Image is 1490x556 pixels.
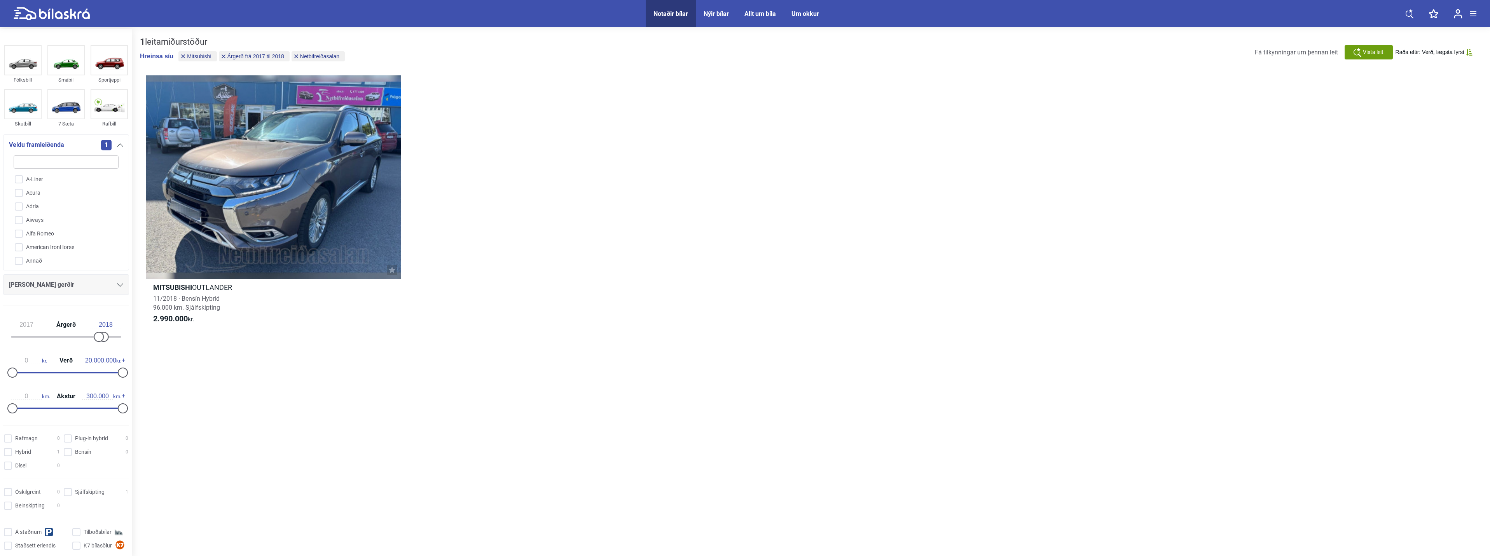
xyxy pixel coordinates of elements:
span: km. [82,393,121,400]
span: Tilboðsbílar [84,528,112,536]
span: kr. [153,314,194,324]
span: Plug-in hybrid [75,434,108,443]
span: 0 [57,434,60,443]
span: Netbifreiðasalan [300,54,339,59]
span: 1 [57,448,60,456]
span: Staðsett erlendis [15,542,56,550]
div: Rafbíll [91,119,128,128]
a: Allt um bíla [744,10,776,17]
span: K7 bílasölur [84,542,112,550]
span: 0 [57,462,60,470]
span: Raða eftir: Verð, lægsta fyrst [1396,49,1464,56]
span: Árgerð frá 2017 til 2018 [227,54,284,59]
button: Raða eftir: Verð, lægsta fyrst [1396,49,1473,56]
span: [PERSON_NAME] gerðir [9,279,74,290]
button: Mitsubishi [178,51,217,61]
span: kr. [11,357,47,364]
span: Mitsubishi [187,54,211,59]
span: 0 [126,448,128,456]
span: Sjálfskipting [75,488,105,496]
span: Akstur [55,393,77,399]
button: Árgerð frá 2017 til 2018 [219,51,290,61]
span: 1 [101,140,112,150]
span: Rafmagn [15,434,38,443]
span: 1 [126,488,128,496]
span: 0 [57,502,60,510]
span: Beinskipting [15,502,45,510]
span: Árgerð [54,322,78,328]
div: Skutbíll [4,119,42,128]
h2: OUTLANDER [146,283,401,292]
span: Á staðnum [15,528,42,536]
a: Nýir bílar [704,10,729,17]
button: Hreinsa síu [140,52,173,60]
span: Hybrid [15,448,31,456]
span: Dísel [15,462,26,470]
div: Sportjeppi [91,75,128,84]
b: Mitsubishi [153,283,192,291]
span: Bensín [75,448,91,456]
span: Vista leit [1363,48,1383,56]
div: Smábíl [47,75,85,84]
img: user-login.svg [1454,9,1462,19]
div: leitarniðurstöður [140,37,347,47]
span: Veldu framleiðenda [9,139,64,150]
span: km. [11,393,50,400]
div: 7 Sæta [47,119,85,128]
span: kr. [85,357,121,364]
b: 2.990.000 [153,314,188,323]
b: 1 [140,37,145,47]
span: Óskilgreint [15,488,41,496]
a: Um okkur [791,10,819,17]
span: Fá tilkynningar um þennan leit [1255,49,1338,56]
span: 0 [126,434,128,443]
span: 0 [57,488,60,496]
button: Netbifreiðasalan [292,51,345,61]
div: Fólksbíll [4,75,42,84]
span: 11/2018 · Bensín Hybrid 96.000 km. Sjálfskipting [153,295,220,311]
a: Notaðir bílar [653,10,688,17]
span: Verð [58,357,75,364]
a: MitsubishiOUTLANDER11/2018 · Bensín Hybrid96.000 km. Sjálfskipting2.990.000kr. [146,75,401,331]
